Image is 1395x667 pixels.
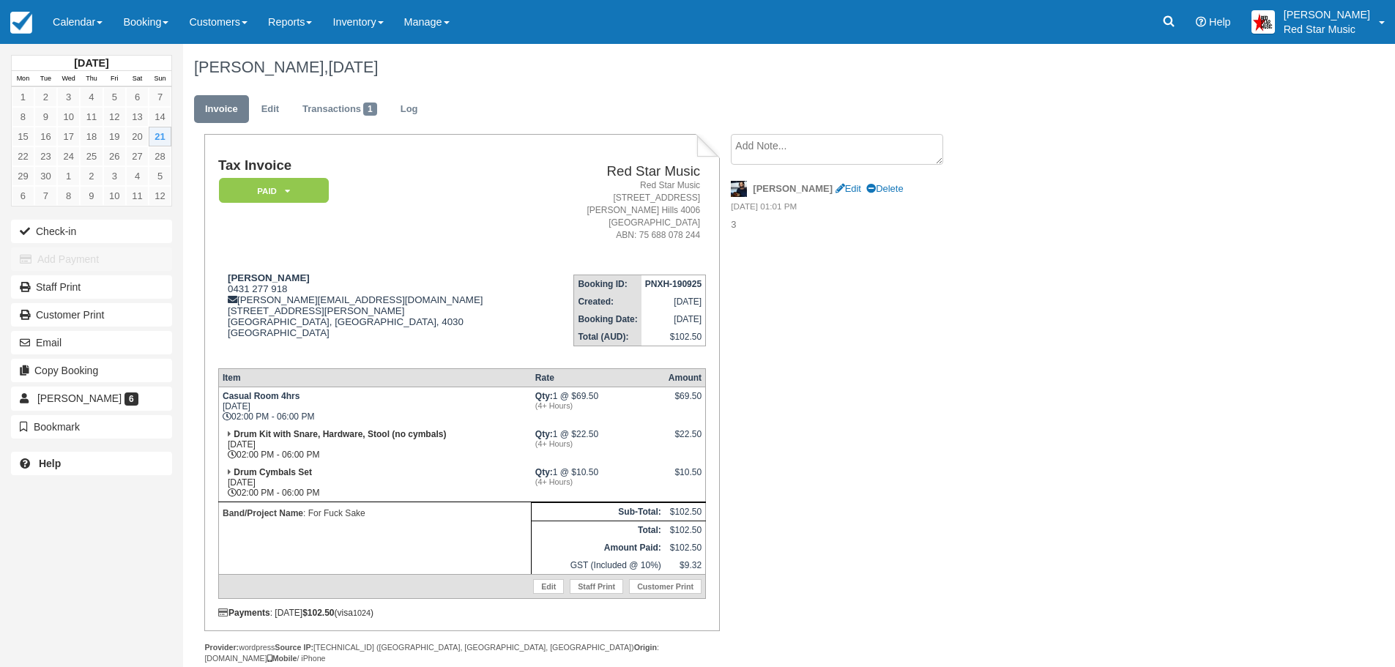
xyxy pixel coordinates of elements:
h1: Tax Invoice [218,158,543,174]
a: 24 [57,146,80,166]
strong: Qty [535,391,553,401]
th: Fri [103,71,126,87]
th: Amount Paid: [532,539,665,556]
a: 4 [80,87,103,107]
a: 18 [80,127,103,146]
td: $102.50 [665,539,706,556]
a: 11 [126,186,149,206]
a: Staff Print [570,579,623,594]
b: Help [39,458,61,469]
a: 17 [57,127,80,146]
strong: Drum Cymbals Set [234,467,312,477]
p: : For Fuck Sake [223,506,527,521]
em: (4+ Hours) [535,477,661,486]
th: Created: [574,293,641,310]
a: 30 [34,166,57,186]
th: Sub-Total: [532,502,665,521]
th: Thu [80,71,103,87]
a: Edit [836,183,861,194]
strong: Band/Project Name [223,508,303,518]
a: Edit [533,579,564,594]
img: checkfront-main-nav-mini-logo.png [10,12,32,34]
a: Paid [218,177,324,204]
a: 22 [12,146,34,166]
strong: Drum Kit with Snare, Hardware, Stool (no cymbals) [234,429,446,439]
a: 2 [34,87,57,107]
th: Amount [665,368,706,387]
p: [PERSON_NAME] [1284,7,1370,22]
i: Help [1196,17,1206,27]
a: 14 [149,107,171,127]
a: 7 [149,87,171,107]
th: Booking Date: [574,310,641,328]
em: [DATE] 01:01 PM [731,201,978,217]
h1: [PERSON_NAME], [194,59,1219,76]
th: Total (AUD): [574,328,641,346]
td: $9.32 [665,556,706,575]
a: 6 [126,87,149,107]
a: 23 [34,146,57,166]
th: Total: [532,521,665,539]
strong: Payments [218,608,270,618]
a: 3 [57,87,80,107]
td: [DATE] [641,310,706,328]
a: 6 [12,186,34,206]
a: 20 [126,127,149,146]
a: 29 [12,166,34,186]
td: [DATE] 02:00 PM - 06:00 PM [218,387,531,425]
strong: Origin [634,643,657,652]
a: 26 [103,146,126,166]
span: 1 [363,103,377,116]
span: 6 [124,392,138,406]
strong: [PERSON_NAME] [753,183,833,194]
strong: [PERSON_NAME] [228,272,310,283]
a: 12 [103,107,126,127]
strong: PNXH-190925 [645,279,702,289]
em: (4+ Hours) [535,401,661,410]
a: Staff Print [11,275,172,299]
div: 0431 277 918 [PERSON_NAME][EMAIL_ADDRESS][DOMAIN_NAME] [STREET_ADDRESS][PERSON_NAME] [GEOGRAPHIC_... [218,272,543,357]
a: 5 [103,87,126,107]
th: Item [218,368,531,387]
button: Add Payment [11,247,172,271]
td: [DATE] [641,293,706,310]
div: $69.50 [669,391,702,413]
a: 12 [149,186,171,206]
a: 19 [103,127,126,146]
td: $102.50 [665,502,706,521]
td: [DATE] 02:00 PM - 06:00 PM [218,463,531,502]
a: 10 [103,186,126,206]
span: [PERSON_NAME] [37,392,122,404]
th: Mon [12,71,34,87]
a: [PERSON_NAME] 6 [11,387,172,410]
strong: Source IP: [275,643,313,652]
strong: [DATE] [74,57,108,69]
div: $10.50 [669,467,702,489]
a: Help [11,452,172,475]
small: 1024 [353,608,371,617]
a: Customer Print [629,579,702,594]
strong: Qty [535,467,553,477]
h2: Red Star Music [549,164,700,179]
strong: Provider: [204,643,239,652]
a: 7 [34,186,57,206]
a: 28 [149,146,171,166]
button: Check-in [11,220,172,243]
td: 1 @ $22.50 [532,425,665,463]
p: 3 [731,218,978,232]
p: Red Star Music [1284,22,1370,37]
div: wordpress [TECHNICAL_ID] ([GEOGRAPHIC_DATA], [GEOGRAPHIC_DATA], [GEOGRAPHIC_DATA]) : [DOMAIN_NAME... [204,642,719,664]
img: A2 [1251,10,1275,34]
a: Log [390,95,429,124]
a: 10 [57,107,80,127]
td: 1 @ $10.50 [532,463,665,502]
a: 16 [34,127,57,146]
span: [DATE] [328,58,378,76]
a: 21 [149,127,171,146]
a: 8 [12,107,34,127]
a: Customer Print [11,303,172,327]
a: Delete [866,183,903,194]
td: 1 @ $69.50 [532,387,665,425]
em: Paid [219,178,329,204]
a: 15 [12,127,34,146]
